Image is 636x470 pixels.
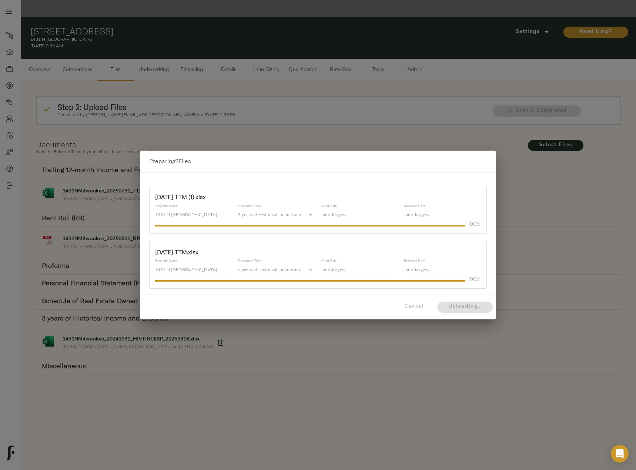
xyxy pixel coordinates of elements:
p: 100% [468,220,481,228]
div: 3 years of Historical Income and Expense [238,210,315,220]
label: As of Date [321,205,337,208]
div: Open Intercom Messenger [611,445,629,463]
h2: Preparing 2 Files [149,157,487,166]
label: Received Date [404,205,425,208]
div: 3 years of Historical Income and Expense [238,265,315,275]
label: Document Type [238,260,261,263]
p: 100% [468,275,481,283]
strong: [DATE] TTM.xlsx [155,248,198,256]
label: Received Date [404,260,425,263]
strong: [DATE] TTM (1).xlsx [155,193,206,201]
label: As of Date [321,260,337,263]
label: Document Type [238,205,261,208]
label: Property Name [155,205,177,208]
label: Property Name [155,260,177,263]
